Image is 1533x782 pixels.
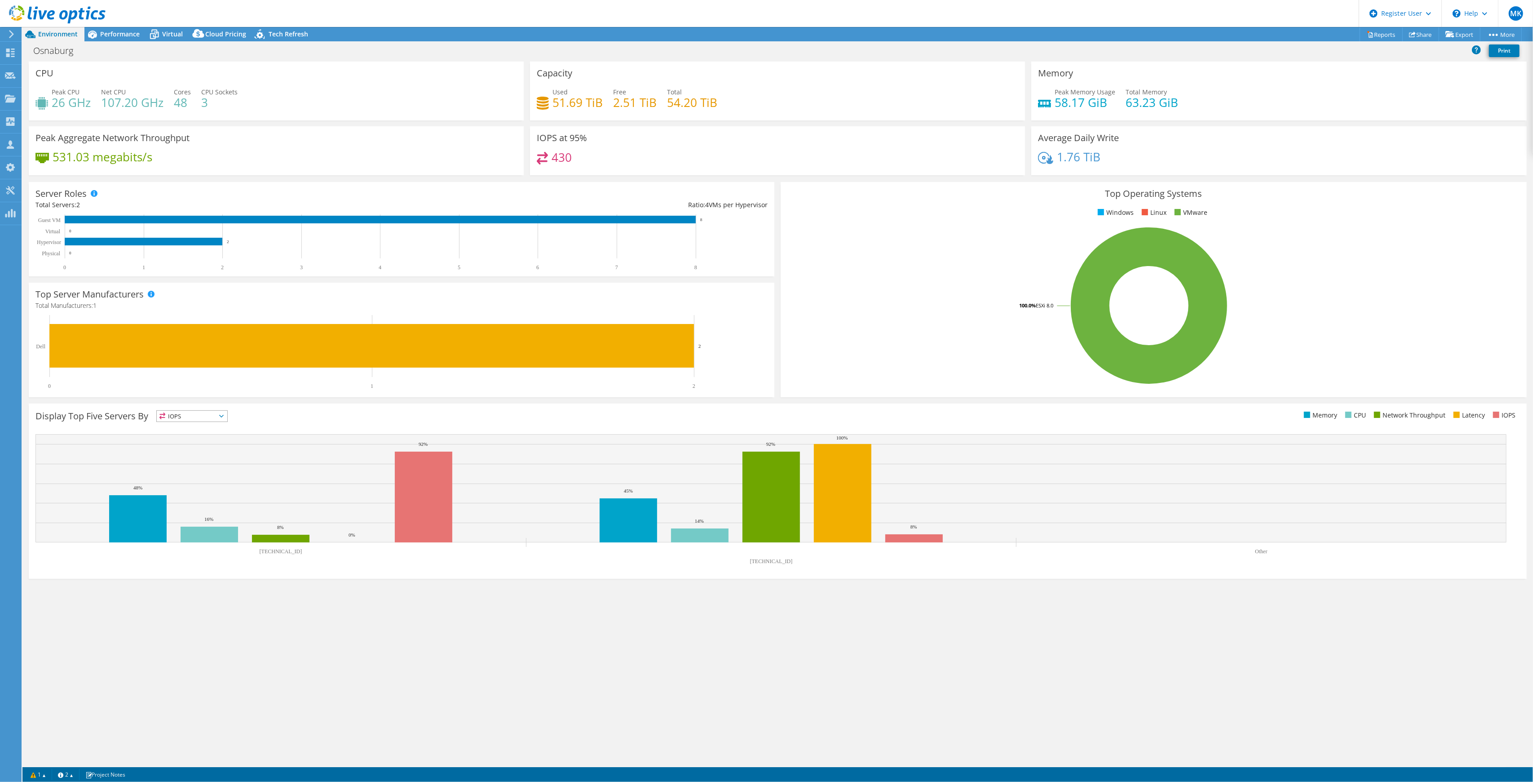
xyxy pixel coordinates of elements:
span: 2 [76,200,80,209]
a: 1 [24,769,52,780]
li: Latency [1451,410,1485,420]
div: Total Servers: [35,200,402,210]
span: CPU Sockets [201,88,238,96]
text: 1 [142,264,145,271]
text: 5 [458,264,460,271]
text: 8 [700,218,702,222]
a: Reports [1360,27,1403,41]
text: 2 [693,383,695,389]
text: 0% [349,532,355,538]
text: 2 [698,343,701,349]
li: Windows [1096,208,1134,218]
text: 8% [277,524,284,530]
text: Virtual [45,228,61,235]
text: Other [1255,548,1267,555]
h3: Memory [1038,68,1073,78]
text: Physical [42,250,60,257]
text: Guest VM [38,217,61,223]
h4: 3 [201,98,238,107]
text: 92% [766,441,775,447]
text: 14% [695,518,704,524]
h4: 531.03 megabits/s [53,152,152,162]
text: [TECHNICAL_ID] [260,548,302,555]
text: Dell [36,343,45,350]
h3: Capacity [537,68,572,78]
h4: 1.76 TiB [1057,152,1101,162]
span: Cores [174,88,191,96]
a: Project Notes [79,769,132,780]
span: Peak CPU [52,88,80,96]
span: Used [552,88,568,96]
span: 4 [705,200,709,209]
a: Share [1402,27,1439,41]
span: Performance [100,30,140,38]
h3: Top Operating Systems [787,189,1520,199]
span: 1 [93,301,97,310]
h4: 51.69 TiB [552,98,603,107]
h3: Server Roles [35,189,87,199]
li: Linux [1140,208,1166,218]
span: Free [613,88,626,96]
svg: \n [1453,9,1461,18]
text: 16% [204,516,213,522]
h4: 58.17 GiB [1055,98,1115,107]
h3: Average Daily Write [1038,133,1119,143]
text: 6 [536,264,539,271]
h4: 48 [174,98,191,107]
text: 48% [133,485,142,490]
h4: 430 [552,152,572,162]
h4: 26 GHz [52,98,91,107]
h4: 107.20 GHz [101,98,163,107]
li: Memory [1302,410,1337,420]
text: 92% [419,441,428,447]
span: Net CPU [101,88,126,96]
h1: Osnaburg [29,46,87,56]
text: 0 [69,229,71,233]
a: More [1480,27,1522,41]
h4: Total Manufacturers: [35,301,768,311]
li: IOPS [1491,410,1515,420]
text: 0 [48,383,51,389]
text: 2 [227,240,229,244]
text: 45% [624,488,633,493]
h3: CPU [35,68,53,78]
text: 0 [63,264,66,271]
text: 4 [379,264,381,271]
text: 8 [694,264,697,271]
li: Network Throughput [1372,410,1445,420]
h4: 2.51 TiB [613,98,657,107]
text: 2 [221,264,224,271]
text: 1 [371,383,373,389]
li: VMware [1172,208,1207,218]
text: 0 [69,251,71,255]
span: Total Memory [1126,88,1167,96]
span: Cloud Pricing [205,30,246,38]
li: CPU [1343,410,1366,420]
text: 8% [910,524,917,529]
tspan: ESXi 8.0 [1036,302,1053,309]
span: Peak Memory Usage [1055,88,1115,96]
text: 7 [615,264,618,271]
h4: 63.23 GiB [1126,98,1178,107]
span: Total [667,88,682,96]
span: Virtual [162,30,183,38]
a: Export [1439,27,1480,41]
span: Tech Refresh [269,30,308,38]
text: 100% [836,435,848,440]
a: Print [1489,44,1520,57]
span: IOPS [157,411,227,422]
text: Hypervisor [37,239,61,245]
h4: 54.20 TiB [667,98,717,107]
text: 3 [300,264,303,271]
h3: Top Server Manufacturers [35,289,144,299]
div: Ratio: VMs per Hypervisor [402,200,768,210]
tspan: 100.0% [1019,302,1036,309]
h3: Peak Aggregate Network Throughput [35,133,190,143]
a: 2 [52,769,80,780]
span: MK [1509,6,1523,21]
span: Environment [38,30,78,38]
text: [TECHNICAL_ID] [750,558,793,564]
h3: IOPS at 95% [537,133,587,143]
